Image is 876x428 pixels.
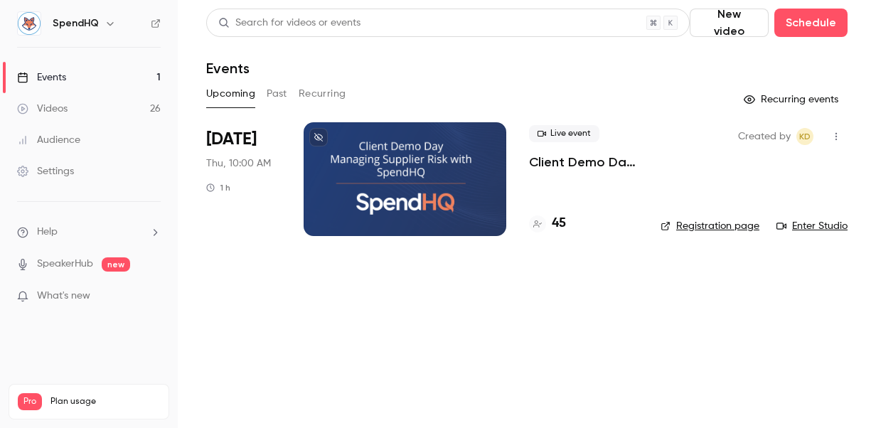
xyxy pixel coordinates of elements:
span: Thu, 10:00 AM [206,156,271,171]
span: Kelly Divine [796,128,813,145]
div: Audience [17,133,80,147]
div: Videos [17,102,68,116]
span: KD [799,128,811,145]
div: Settings [17,164,74,178]
iframe: Noticeable Trigger [144,290,161,303]
img: SpendHQ [18,12,41,35]
button: New video [690,9,769,37]
span: Help [37,225,58,240]
span: What's new [37,289,90,304]
button: Upcoming [206,82,255,105]
button: Past [267,82,287,105]
div: 1 h [206,182,230,193]
a: Enter Studio [776,219,848,233]
span: Live event [529,125,599,142]
span: new [102,257,130,272]
a: 45 [529,214,566,233]
h4: 45 [552,214,566,233]
span: Plan usage [50,396,160,407]
button: Schedule [774,9,848,37]
a: Client Demo Day: Managing Supplier Risk with SpendHQ [529,154,638,171]
button: Recurring events [737,88,848,111]
h1: Events [206,60,250,77]
span: Pro [18,393,42,410]
div: Events [17,70,66,85]
a: Registration page [661,219,759,233]
span: [DATE] [206,128,257,151]
div: Search for videos or events [218,16,360,31]
div: Aug 28 Thu, 10:00 AM (America/New York) [206,122,281,236]
a: SpeakerHub [37,257,93,272]
button: Recurring [299,82,346,105]
span: Created by [738,128,791,145]
li: help-dropdown-opener [17,225,161,240]
h6: SpendHQ [53,16,99,31]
